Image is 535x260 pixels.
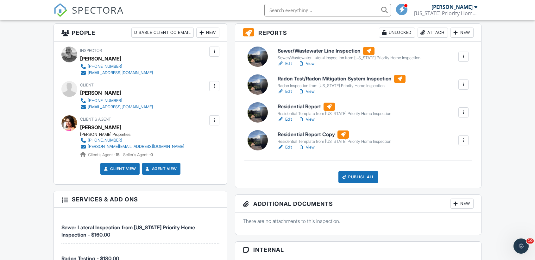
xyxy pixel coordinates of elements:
div: [PERSON_NAME] [80,88,121,98]
span: Seller's Agent - [123,152,153,157]
a: View [298,60,315,67]
iframe: Intercom live chat [513,238,529,254]
div: Attach [418,28,448,38]
div: New [196,28,219,38]
div: Colorado Priority Home Inspection [414,10,477,16]
div: Radon Inspection from [US_STATE] Priority Home Inspection [278,83,406,88]
h3: People [54,24,227,42]
span: Client's Agent [80,117,111,122]
h3: Services & Add ons [54,191,227,208]
a: Agent View [144,166,177,172]
span: Client [80,83,94,87]
a: [PERSON_NAME][EMAIL_ADDRESS][DOMAIN_NAME] [80,143,184,150]
p: There are no attachments to this inspection. [243,218,474,225]
a: Residential Report Residential Template from [US_STATE] Priority Home Inspection [278,103,391,117]
div: [PHONE_NUMBER] [88,138,122,143]
span: Inspector [80,48,102,53]
div: New [450,28,474,38]
a: Client View [103,166,136,172]
a: Edit [278,144,292,150]
div: Residential Template from [US_STATE] Priority Home Inspection [278,139,391,144]
a: View [298,144,315,150]
img: The Best Home Inspection Software - Spectora [53,3,67,17]
div: New [450,199,474,209]
div: [PHONE_NUMBER] [88,98,122,103]
h3: Reports [235,24,481,42]
div: [PHONE_NUMBER] [88,64,122,69]
span: 10 [526,238,534,244]
h6: Radon Test/Radon Mitigation System Inspection [278,75,406,83]
div: Unlocked [379,28,415,38]
a: [EMAIL_ADDRESS][DOMAIN_NAME] [80,104,153,110]
a: Edit [278,60,292,67]
h6: Sewer/Wastewater Line Inspection [278,47,420,55]
div: [PERSON_NAME] [80,54,121,63]
span: SPECTORA [72,3,124,16]
div: [EMAIL_ADDRESS][DOMAIN_NAME] [88,70,153,75]
div: Disable Client CC Email [131,28,194,38]
a: Edit [278,88,292,95]
span: Client's Agent - [88,152,121,157]
h6: Residential Report [278,103,391,111]
a: View [298,88,315,95]
a: [EMAIL_ADDRESS][DOMAIN_NAME] [80,70,153,76]
h3: Additional Documents [235,195,481,213]
a: [PHONE_NUMBER] [80,137,184,143]
div: [PERSON_NAME] [431,4,473,10]
span: Sewer Lateral Inspection from [US_STATE] Priority Home Inspection - $160.00 [61,224,195,238]
div: [PERSON_NAME][EMAIL_ADDRESS][DOMAIN_NAME] [88,144,184,149]
a: Residential Report Copy Residential Template from [US_STATE] Priority Home Inspection [278,130,391,144]
div: Residential Template from [US_STATE] Priority Home Inspection [278,111,391,116]
a: SPECTORA [53,9,124,22]
a: Radon Test/Radon Mitigation System Inspection Radon Inspection from [US_STATE] Priority Home Insp... [278,75,406,89]
h6: Residential Report Copy [278,130,391,139]
div: Sewer/Wastewater Lateral Inspection from [US_STATE] Priority Home Inspection [278,55,420,60]
a: [PHONE_NUMBER] [80,98,153,104]
a: [PERSON_NAME] [80,123,121,132]
a: [PHONE_NUMBER] [80,63,153,70]
strong: 0 [150,152,153,157]
a: Sewer/Wastewater Line Inspection Sewer/Wastewater Lateral Inspection from [US_STATE] Priority Hom... [278,47,420,61]
a: Edit [278,116,292,123]
div: [EMAIL_ADDRESS][DOMAIN_NAME] [88,105,153,110]
strong: 15 [116,152,120,157]
h3: Internal [235,242,481,258]
li: Service: Sewer Lateral Inspection from Colorado Priority Home Inspection [61,212,219,244]
a: View [298,116,315,123]
div: Publish All [338,171,378,183]
input: Search everything... [264,4,391,16]
div: [PERSON_NAME] Properties [80,132,189,137]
